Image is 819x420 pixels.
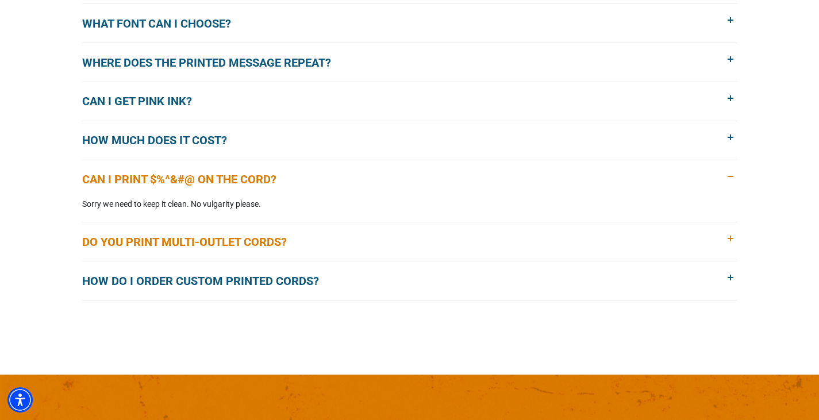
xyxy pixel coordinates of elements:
button: How do I order custom printed cords? [82,261,737,300]
span: How much does it cost? [82,132,244,149]
span: Can I print $%^&#@ on the cord? [82,171,294,188]
span: Can I get pink ink? [82,93,209,110]
p: Sorry we need to keep it clean. No vulgarity please. [82,198,737,210]
button: Do you print multi-outlet cords? [82,222,737,261]
span: How do I order custom printed cords? [82,272,336,290]
div: Accessibility Menu [7,387,33,413]
button: What font can I choose? [82,4,737,43]
span: What font can I choose? [82,15,248,32]
button: How much does it cost? [82,121,737,160]
span: Where does the printed message repeat? [82,54,348,71]
button: Where does the printed message repeat? [82,43,737,82]
button: Can I print $%^&#@ on the cord? [82,160,737,199]
span: Do you print multi-outlet cords? [82,233,304,251]
button: Can I get pink ink? [82,82,737,121]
